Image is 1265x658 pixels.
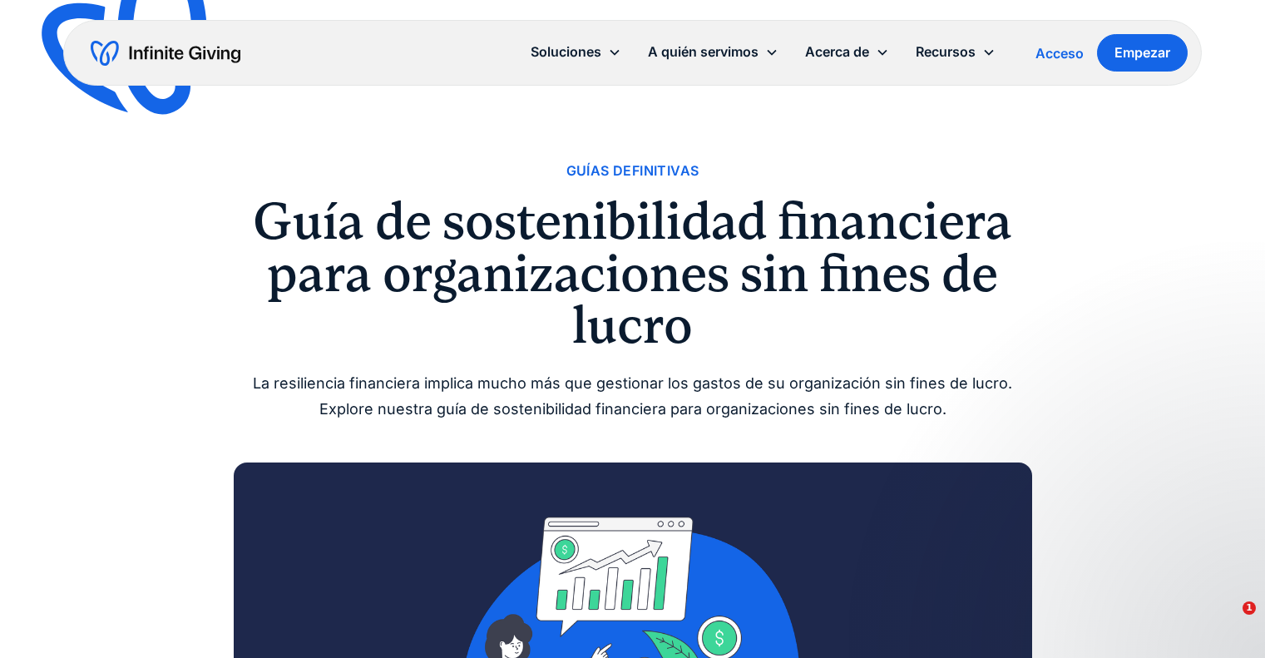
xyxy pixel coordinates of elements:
div: A quién servimos [635,34,792,70]
div: Soluciones [517,34,635,70]
font: Guía de sostenibilidad financiera para organizaciones sin fines de lucro [253,191,1012,355]
font: Guías definitivas [566,162,699,179]
font: A quién servimos [648,43,759,60]
iframe: Chat en vivo de Intercom [1208,601,1248,641]
font: Empezar [1114,44,1170,61]
font: Soluciones [531,43,601,60]
font: Recursos [916,43,976,60]
div: Acerca de [792,34,902,70]
a: Acceso [1035,43,1084,63]
div: Recursos [902,34,1009,70]
font: Acerca de [805,43,869,60]
a: Guías definitivas [566,160,699,182]
font: La resiliencia financiera implica mucho más que gestionar los gastos de su organización sin fines... [253,374,1012,418]
font: 1 [1246,602,1253,613]
a: Empezar [1097,34,1188,72]
a: hogar [91,40,240,67]
font: Acceso [1035,45,1084,62]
